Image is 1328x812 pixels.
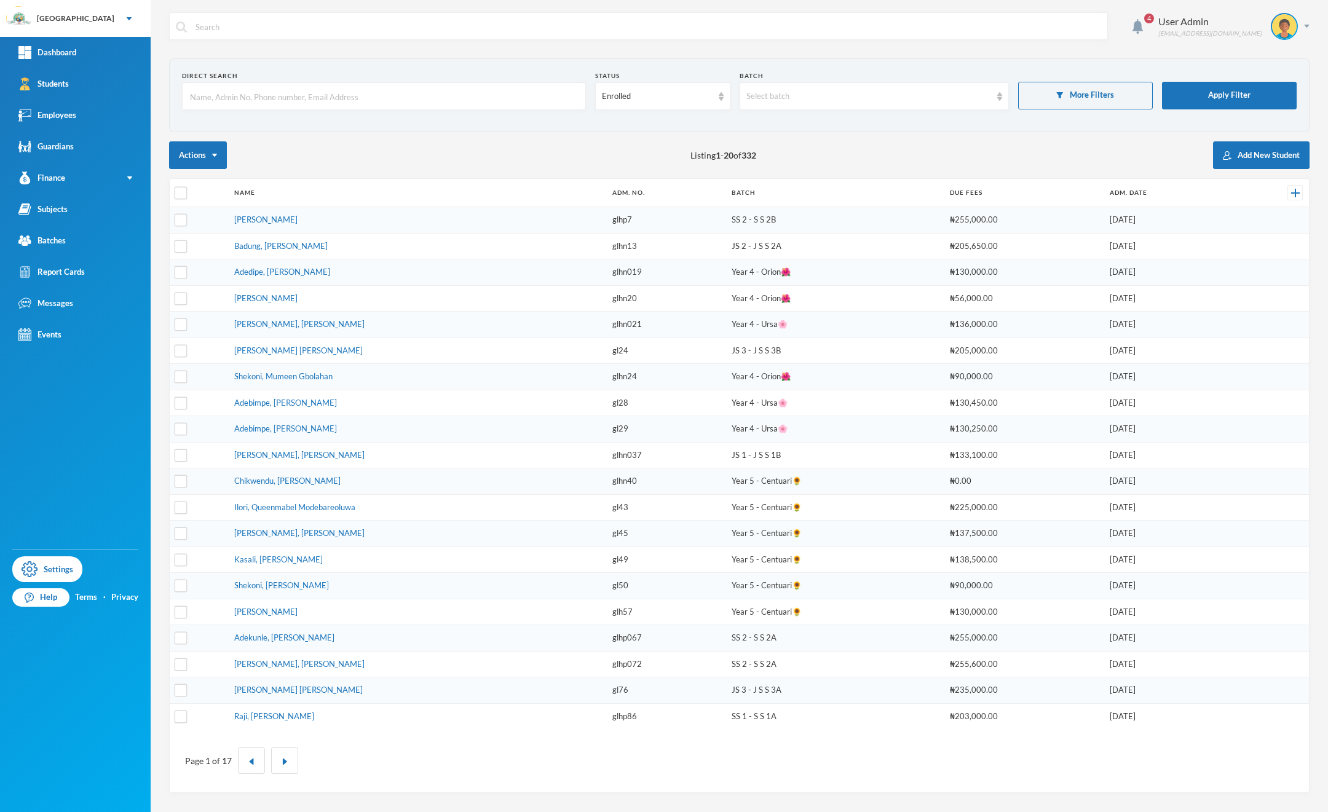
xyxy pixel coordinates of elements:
[1104,233,1236,259] td: [DATE]
[1104,677,1236,704] td: [DATE]
[234,241,328,251] a: Badung, [PERSON_NAME]
[234,476,341,486] a: Chikwendu, [PERSON_NAME]
[18,266,85,278] div: Report Cards
[606,312,725,338] td: glhn021
[176,22,187,33] img: search
[18,140,74,153] div: Guardians
[234,554,323,564] a: Kasali, [PERSON_NAME]
[234,215,298,224] a: [PERSON_NAME]
[1104,494,1236,521] td: [DATE]
[606,573,725,599] td: gl50
[1104,312,1236,338] td: [DATE]
[18,171,65,184] div: Finance
[1104,651,1236,677] td: [DATE]
[944,494,1104,521] td: ₦225,000.00
[606,442,725,468] td: glhn037
[944,521,1104,547] td: ₦137,500.00
[1213,141,1310,169] button: Add New Student
[234,502,355,512] a: Ilori, Queenmabel Modebareoluwa
[606,416,725,443] td: gl29
[606,337,725,364] td: gl24
[1272,14,1297,39] img: STUDENT
[1104,364,1236,390] td: [DATE]
[194,13,1101,41] input: Search
[944,259,1104,286] td: ₦130,000.00
[606,599,725,625] td: glh57
[606,207,725,234] td: glhp7
[234,319,365,329] a: [PERSON_NAME], [PERSON_NAME]
[944,364,1104,390] td: ₦90,000.00
[606,468,725,495] td: glhn40
[1104,259,1236,286] td: [DATE]
[944,468,1104,495] td: ₦0.00
[1158,29,1262,38] div: [EMAIL_ADDRESS][DOMAIN_NAME]
[725,468,944,495] td: Year 5 - Centuari🌻
[606,259,725,286] td: glhn019
[944,677,1104,704] td: ₦235,000.00
[75,591,97,604] a: Terms
[103,591,106,604] div: ·
[1104,546,1236,573] td: [DATE]
[725,651,944,677] td: SS 2 - S S 2A
[725,312,944,338] td: Year 4 - Ursa🌸
[740,71,1009,81] div: Batch
[1104,599,1236,625] td: [DATE]
[1162,82,1297,109] button: Apply Filter
[189,83,579,111] input: Name, Admin No, Phone number, Email Address
[606,625,725,652] td: glhp067
[606,390,725,416] td: gl28
[725,677,944,704] td: JS 3 - J S S 3A
[606,546,725,573] td: gl49
[724,150,733,160] b: 20
[18,46,76,59] div: Dashboard
[234,345,363,355] a: [PERSON_NAME] [PERSON_NAME]
[1104,337,1236,364] td: [DATE]
[725,521,944,547] td: Year 5 - Centuari🌻
[18,328,61,341] div: Events
[234,580,329,590] a: Shekoni, [PERSON_NAME]
[185,754,232,767] div: Page 1 of 17
[1104,179,1236,207] th: Adm. Date
[1104,416,1236,443] td: [DATE]
[1144,14,1154,23] span: 4
[725,599,944,625] td: Year 5 - Centuari🌻
[18,234,66,247] div: Batches
[234,528,365,538] a: [PERSON_NAME], [PERSON_NAME]
[725,337,944,364] td: JS 3 - J S S 3B
[606,494,725,521] td: gl43
[18,203,68,216] div: Subjects
[606,285,725,312] td: glhn20
[234,293,298,303] a: [PERSON_NAME]
[234,398,337,408] a: Adebimpe, [PERSON_NAME]
[944,337,1104,364] td: ₦205,000.00
[725,285,944,312] td: Year 4 - Orion🌺
[1291,189,1300,197] img: +
[602,90,712,103] div: Enrolled
[234,267,330,277] a: Adedipe, [PERSON_NAME]
[18,77,69,90] div: Students
[1104,521,1236,547] td: [DATE]
[182,71,586,81] div: Direct Search
[606,703,725,729] td: glhp86
[944,390,1104,416] td: ₦130,450.00
[606,521,725,547] td: gl45
[944,416,1104,443] td: ₦130,250.00
[725,207,944,234] td: SS 2 - S S 2B
[725,364,944,390] td: Year 4 - Orion🌺
[725,546,944,573] td: Year 5 - Centuari🌻
[746,90,991,103] div: Select batch
[111,591,138,604] a: Privacy
[1104,207,1236,234] td: [DATE]
[1104,703,1236,729] td: [DATE]
[944,442,1104,468] td: ₦133,100.00
[944,703,1104,729] td: ₦203,000.00
[606,651,725,677] td: glhp072
[725,573,944,599] td: Year 5 - Centuari🌻
[1104,390,1236,416] td: [DATE]
[725,259,944,286] td: Year 4 - Orion🌺
[690,149,756,162] span: Listing - of
[716,150,721,160] b: 1
[234,450,365,460] a: [PERSON_NAME], [PERSON_NAME]
[234,633,334,642] a: Adekunle, [PERSON_NAME]
[228,179,606,207] th: Name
